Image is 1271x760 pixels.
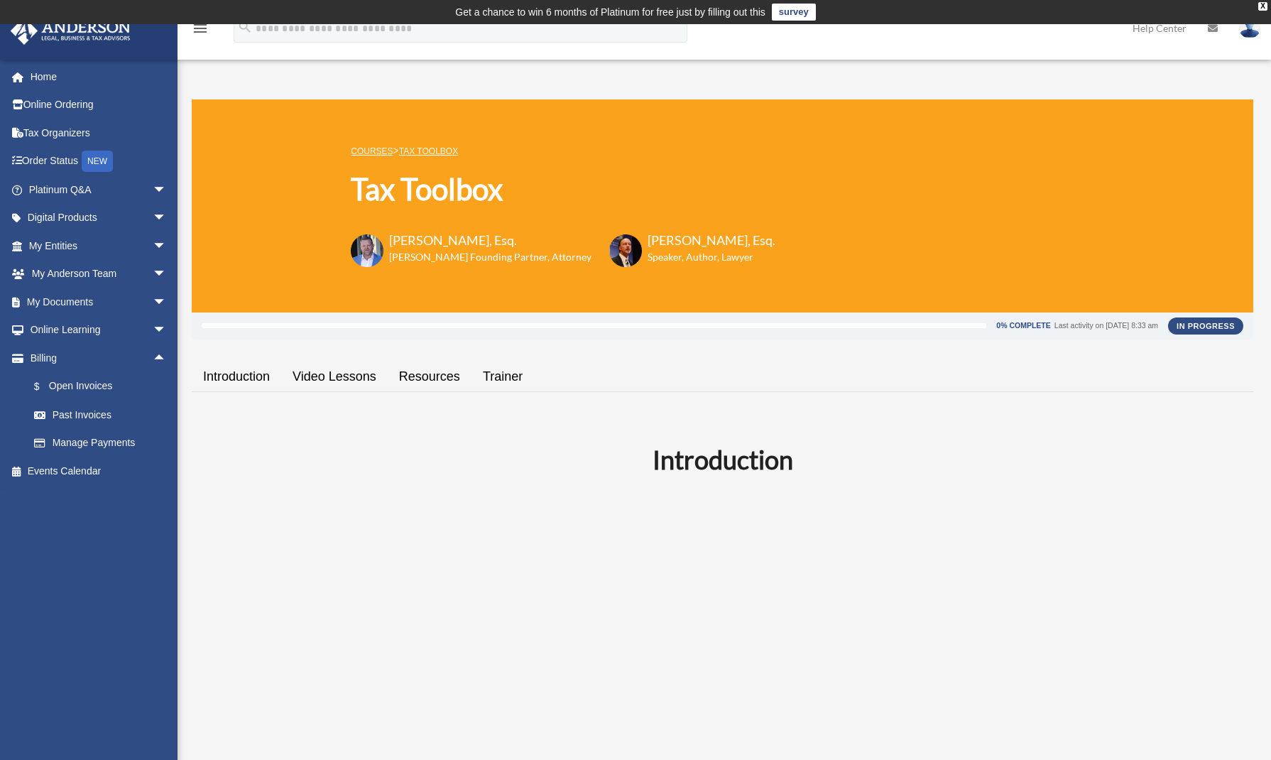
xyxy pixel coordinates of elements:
a: Tax Organizers [10,119,188,147]
a: Online Learningarrow_drop_down [10,316,188,344]
span: arrow_drop_down [153,316,181,345]
a: My Documentsarrow_drop_down [10,288,188,316]
a: Resources [388,357,471,397]
a: My Entitiesarrow_drop_down [10,232,188,260]
a: COURSES [351,146,393,156]
a: Introduction [192,357,281,397]
img: User Pic [1239,18,1260,38]
a: Past Invoices [20,401,188,429]
span: arrow_drop_up [153,344,181,373]
a: Events Calendar [10,457,188,485]
img: Anderson Advisors Platinum Portal [6,17,135,45]
a: Manage Payments [20,429,188,457]
div: close [1258,2,1267,11]
img: Toby-circle-head.png [351,234,383,267]
img: Scott-Estill-Headshot.png [609,234,642,267]
a: Digital Productsarrow_drop_down [10,204,188,232]
h1: Tax Toolbox [351,168,775,210]
div: NEW [82,151,113,172]
span: arrow_drop_down [153,288,181,317]
p: > [351,142,775,160]
a: My Anderson Teamarrow_drop_down [10,260,188,288]
h6: [PERSON_NAME] Founding Partner, Attorney [389,250,591,264]
span: arrow_drop_down [153,260,181,289]
div: Last activity on [DATE] 8:33 am [1054,322,1158,330]
i: menu [192,20,209,37]
h2: Introduction [200,442,1245,477]
a: Video Lessons [281,357,388,397]
span: arrow_drop_down [153,204,181,233]
a: Billingarrow_drop_up [10,344,188,372]
a: Tax Toolbox [399,146,458,156]
a: survey [772,4,816,21]
a: $Open Invoices [20,372,188,401]
a: Platinum Q&Aarrow_drop_down [10,175,188,204]
span: arrow_drop_down [153,175,181,205]
h3: [PERSON_NAME], Esq. [648,232,775,249]
span: $ [42,378,49,396]
div: In Progress [1168,317,1243,335]
h3: [PERSON_NAME], Esq. [389,232,591,249]
a: Trainer [471,357,534,397]
i: search [237,19,253,35]
div: 0% Complete [996,322,1050,330]
div: Get a chance to win 6 months of Platinum for free just by filling out this [455,4,765,21]
a: Online Ordering [10,91,188,119]
a: Home [10,63,188,91]
a: Order StatusNEW [10,147,188,176]
span: arrow_drop_down [153,232,181,261]
a: menu [192,25,209,37]
h6: Speaker, Author, Lawyer [648,250,758,264]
